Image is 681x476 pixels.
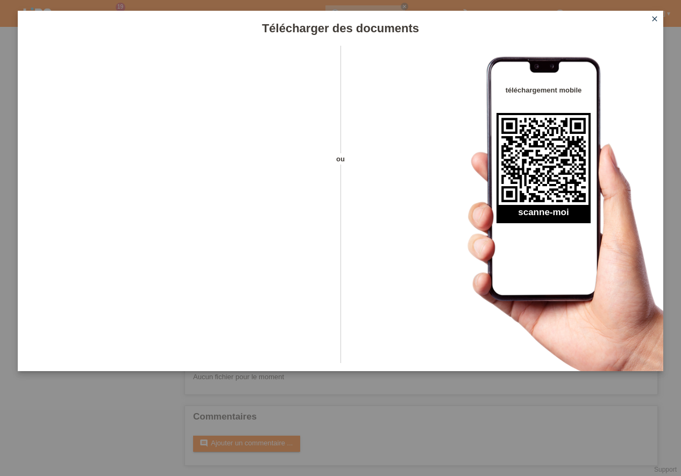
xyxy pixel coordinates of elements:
h4: téléchargement mobile [496,86,591,94]
h1: Télécharger des documents [18,22,663,35]
h2: scanne-moi [496,207,591,223]
span: ou [322,153,359,165]
iframe: Upload [34,73,322,342]
i: close [650,15,659,23]
a: close [648,13,662,26]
